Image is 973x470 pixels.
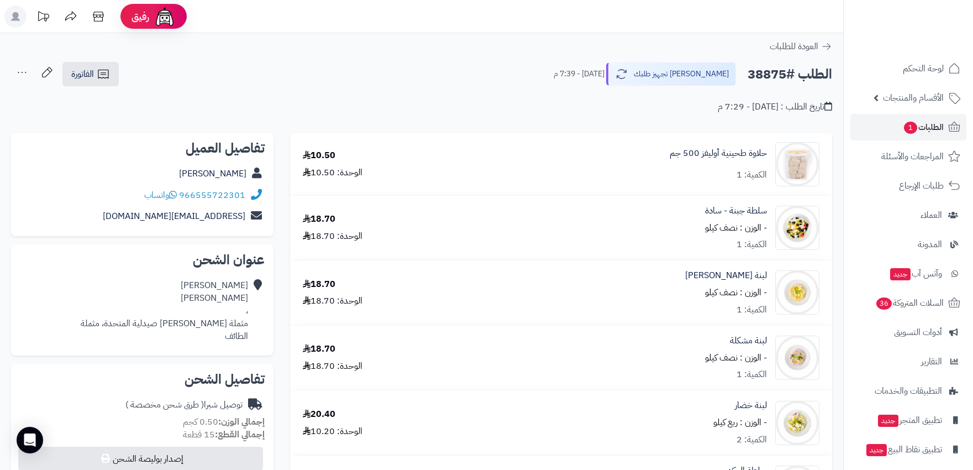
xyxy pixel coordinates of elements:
[850,290,966,316] a: السلات المتروكة36
[875,383,942,399] span: التطبيقات والخدمات
[303,360,362,373] div: الوحدة: 18.70
[850,407,966,434] a: تطبيق المتجرجديد
[705,351,767,364] small: - الوزن : نصف كيلو
[776,401,819,445] img: 1676368783-35eb04f7-49e1-4730-863b-5db2c66d5f59-thumbnail-770x770-70-90x90.jpg
[850,173,966,199] a: طلبات الإرجاع
[20,142,265,155] h2: تفاصيل العميل
[850,114,966,140] a: الطلبات1
[921,354,942,369] span: التقارير
[776,336,819,380] img: 1676363031-c5fb0cb8-975e-42db-a375-dded58779fb9-thumbnail-770x770-70-90x90.jpg
[17,427,43,453] div: Open Intercom Messenger
[303,230,362,243] div: الوحدة: 18.70
[303,408,335,421] div: 20.40
[303,425,362,438] div: الوحدة: 10.20
[125,398,204,411] span: ( طرق شحن مخصصة )
[899,178,944,194] span: طلبات الإرجاع
[875,295,944,311] span: السلات المتروكة
[705,205,767,217] a: سلطة جبنة - سادة
[903,61,944,76] span: لوحة التحكم
[921,207,942,223] span: العملاء
[20,373,265,386] h2: تفاصيل الشحن
[71,67,94,81] span: الفاتورة
[850,202,966,228] a: العملاء
[179,189,245,202] a: 966555722301
[215,428,265,441] strong: إجمالي القطع:
[850,319,966,346] a: أدوات التسويق
[125,399,243,411] div: توصيل شبرا
[776,270,819,315] img: 1676371814-873f1c6c-82b2-4002-b5a7-2dc8957e7041-thumbnail-770x770-70-90x90.jpg
[850,143,966,170] a: المراجعات والأسئلة
[685,269,767,282] a: لبنة [PERSON_NAME]
[737,434,767,446] div: الكمية: 2
[890,268,911,280] span: جديد
[883,90,944,106] span: الأقسام والمنتجات
[877,412,942,428] span: تطبيق المتجر
[776,206,819,250] img: 1674563962-47404893-115f-4dae-bfef-6cfe6d6320e0-thumbnail-770x770-70-90x90.jpg
[218,415,265,429] strong: إجمالي الوزن:
[850,436,966,463] a: تطبيق نقاط البيعجديد
[737,304,767,316] div: الكمية: 1
[850,231,966,258] a: المدونة
[62,62,119,86] a: الفاتورة
[770,40,832,53] a: العودة للطلبات
[718,101,832,113] div: تاريخ الطلب : [DATE] - 7:29 م
[132,10,149,23] span: رفيق
[894,325,942,340] span: أدوات التسويق
[705,221,767,234] small: - الوزن : نصف كيلو
[183,428,265,441] small: 15 قطعة
[735,399,767,412] a: لبنة خضار
[179,167,246,180] a: [PERSON_NAME]
[144,189,177,202] a: واتساب
[903,119,944,135] span: الطلبات
[881,149,944,164] span: المراجعات والأسئلة
[737,238,767,251] div: الكمية: 1
[713,416,767,429] small: - الوزن : ربع كيلو
[918,237,942,252] span: المدونة
[303,295,362,307] div: الوحدة: 18.70
[898,31,963,54] img: logo-2.png
[183,415,265,429] small: 0.50 كجم
[865,442,942,457] span: تطبيق نقاط البيع
[850,378,966,404] a: التطبيقات والخدمات
[878,415,898,427] span: جديد
[850,260,966,287] a: وآتس آبجديد
[606,62,736,86] button: [PERSON_NAME] تجهيز طلبك
[303,213,335,226] div: 18.70
[29,6,57,30] a: تحديثات المنصة
[103,210,245,223] a: [EMAIL_ADDRESS][DOMAIN_NAME]
[705,286,767,299] small: - الوزن : نصف كيلو
[303,278,335,291] div: 18.70
[737,169,767,181] div: الكمية: 1
[730,335,767,347] a: لبنة مشكلة
[303,166,362,179] div: الوحدة: 10.50
[20,253,265,267] h2: عنوان الشحن
[770,40,818,53] span: العودة للطلبات
[737,368,767,381] div: الكمية: 1
[303,149,335,162] div: 10.50
[889,266,942,281] span: وآتس آب
[303,343,335,356] div: 18.70
[776,142,819,186] img: 1664443972-0ad970bc-e2ca-4dad-a453-2ed898e76e72-thumbnail-770x770-70%20(1)-90x90.jpg
[876,297,892,310] span: 36
[670,147,767,160] a: حلاوة طحينية أوليفز 500 جم
[866,444,887,456] span: جديد
[850,348,966,375] a: التقارير
[154,6,176,28] img: ai-face.png
[81,279,248,342] div: [PERSON_NAME] [PERSON_NAME] ، مثملة [PERSON_NAME] صيدلية المتحدة، مثملة الطائف
[554,69,604,80] small: [DATE] - 7:39 م
[850,55,966,82] a: لوحة التحكم
[748,63,832,86] h2: الطلب #38875
[904,122,917,134] span: 1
